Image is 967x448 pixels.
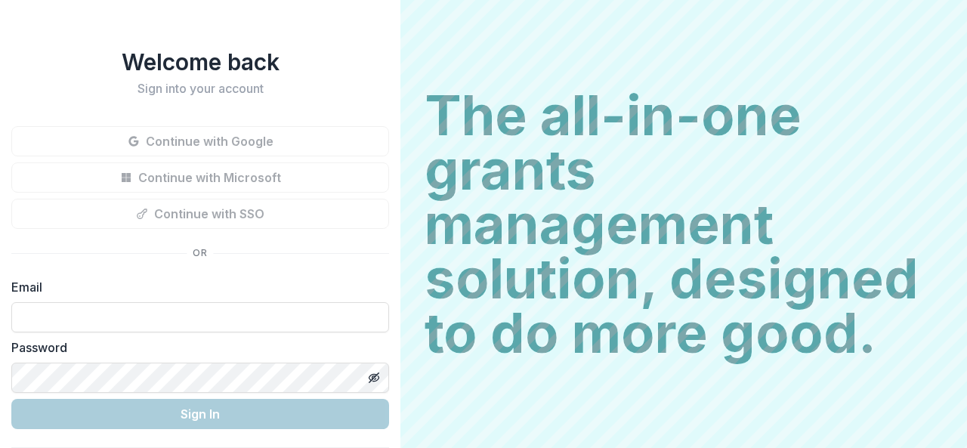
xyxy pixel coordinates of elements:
[362,366,386,390] button: Toggle password visibility
[11,338,380,357] label: Password
[11,82,389,96] h2: Sign into your account
[11,48,389,76] h1: Welcome back
[11,126,389,156] button: Continue with Google
[11,278,380,296] label: Email
[11,162,389,193] button: Continue with Microsoft
[11,199,389,229] button: Continue with SSO
[11,399,389,429] button: Sign In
